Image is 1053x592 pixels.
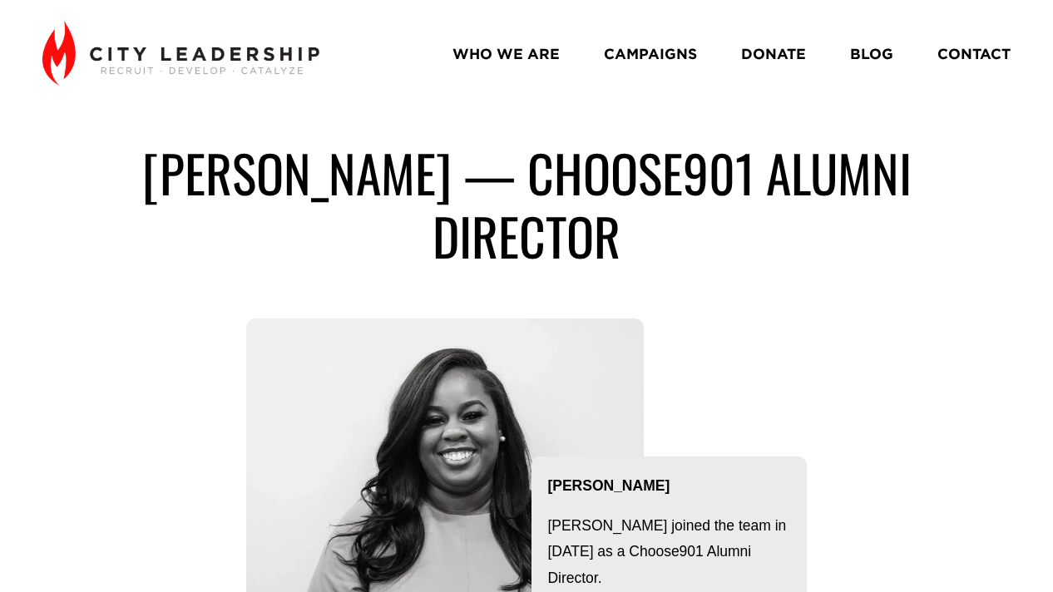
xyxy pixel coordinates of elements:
p: [PERSON_NAME] joined the team in [DATE] as a Choose901 Alumni Director. [547,513,790,592]
a: BLOG [850,39,893,68]
h1: [PERSON_NAME] — choose901 alumni director [42,141,1011,268]
a: DONATE [741,39,806,68]
strong: [PERSON_NAME] [547,477,670,494]
a: WHO WE ARE [452,39,560,68]
img: City Leadership - Recruit. Develop. Catalyze. [42,21,319,86]
a: CAMPAIGNS [604,39,697,68]
a: CONTACT [937,39,1011,68]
